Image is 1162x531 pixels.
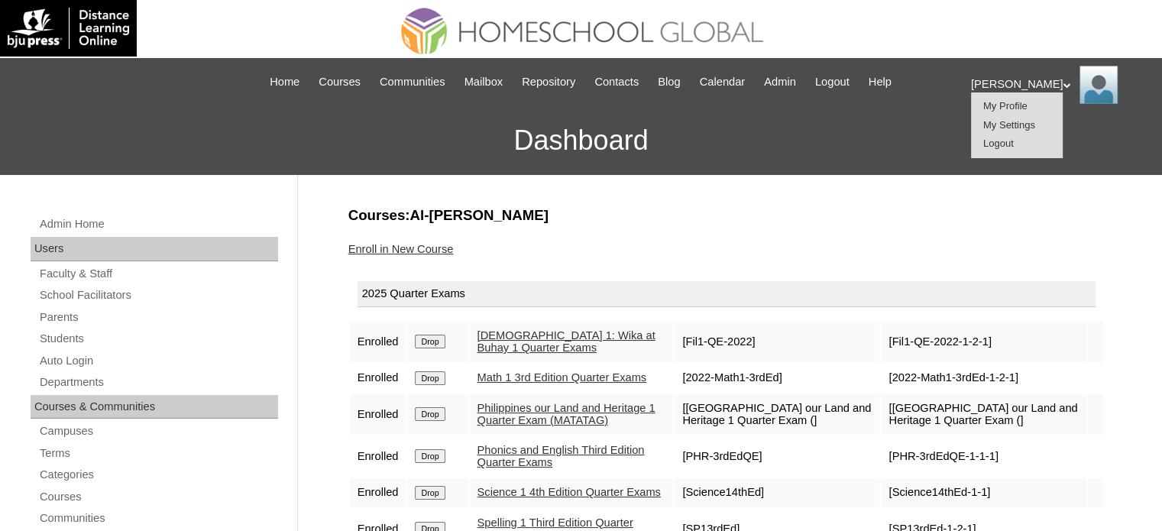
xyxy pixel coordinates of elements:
td: [Fil1-QE-2022] [675,322,879,362]
td: [Science14thEd-1-1] [881,478,1086,507]
h3: Courses:Al-[PERSON_NAME] [348,206,1105,225]
span: Repository [522,73,575,91]
a: Science 1 4th Edition Quarter Exams [477,486,661,498]
img: logo-white.png [8,8,129,49]
a: Courses [38,487,278,507]
td: [Science14thEd] [675,478,879,507]
a: Parents [38,308,278,327]
a: Communities [38,509,278,528]
a: Phonics and English Third Edition Quarter Exams [477,444,645,469]
h3: Dashboard [8,106,1154,175]
a: Repository [514,73,583,91]
input: Drop [415,335,445,348]
div: Users [31,237,278,261]
td: [Fil1-QE-2022-1-2-1] [881,322,1086,362]
a: Faculty & Staff [38,264,278,283]
div: Courses & Communities [31,395,278,419]
td: [2022-Math1-3rdEd-1-2-1] [881,364,1086,393]
td: [2022-Math1-3rdEd] [675,364,879,393]
span: Admin [764,73,796,91]
a: Philippines our Land and Heritage 1 Quarter Exam (MATATAG) [477,402,655,427]
a: School Facilitators [38,286,278,305]
td: [PHR-3rdEdQE-1-1-1] [881,436,1086,477]
a: Terms [38,444,278,463]
a: Logout [983,138,1014,149]
input: Drop [415,407,445,421]
a: Students [38,329,278,348]
a: Campuses [38,422,278,441]
span: Courses [319,73,361,91]
a: Admin Home [38,215,278,234]
td: Enrolled [350,364,406,393]
span: Contacts [594,73,639,91]
a: Calendar [692,73,753,91]
img: Ariane Ebuen [1079,66,1118,104]
a: My Settings [983,119,1035,131]
a: [DEMOGRAPHIC_DATA] 1: Wika at Buhay 1 Quarter Exams [477,329,655,355]
a: Contacts [587,73,646,91]
td: Enrolled [350,478,406,507]
a: Courses [311,73,368,91]
td: Enrolled [350,322,406,362]
a: Auto Login [38,351,278,371]
span: Calendar [700,73,745,91]
span: Mailbox [464,73,503,91]
span: Help [869,73,892,91]
span: Blog [658,73,680,91]
a: Blog [650,73,688,91]
td: [[GEOGRAPHIC_DATA] our Land and Heritage 1 Quarter Exam (] [881,394,1086,435]
a: Home [262,73,307,91]
span: Logout [815,73,850,91]
a: Categories [38,465,278,484]
a: Help [861,73,899,91]
input: Drop [415,371,445,385]
span: Home [270,73,299,91]
td: Enrolled [350,436,406,477]
a: My Profile [983,100,1028,112]
a: Mailbox [457,73,511,91]
a: Math 1 3rd Edition Quarter Exams [477,371,647,384]
a: Communities [372,73,453,91]
input: Drop [415,486,445,500]
span: Communities [380,73,445,91]
td: Enrolled [350,394,406,435]
div: 2025 Quarter Exams [358,281,1096,307]
td: [PHR-3rdEdQE] [675,436,879,477]
a: Departments [38,373,278,392]
td: [[GEOGRAPHIC_DATA] our Land and Heritage 1 Quarter Exam (] [675,394,879,435]
a: Enroll in New Course [348,243,454,255]
div: [PERSON_NAME] [971,66,1147,104]
a: Admin [756,73,804,91]
input: Drop [415,449,445,463]
a: Logout [808,73,857,91]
